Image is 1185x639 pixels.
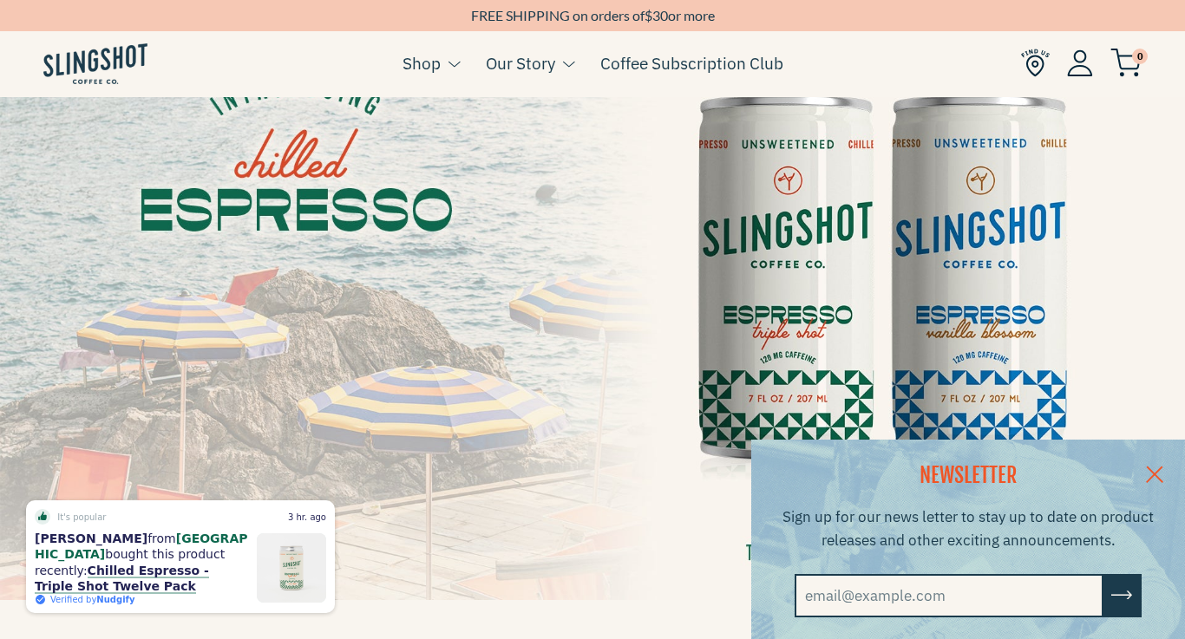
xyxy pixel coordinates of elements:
[600,50,783,76] a: Coffee Subscription Club
[773,505,1163,552] p: Sign up for our news letter to stay up to date on product releases and other exciting announcements.
[645,7,652,23] span: $
[773,461,1163,491] h2: NEWSLETTER
[795,574,1103,617] input: email@example.com
[652,7,668,23] span: 30
[1110,53,1142,74] a: 0
[486,50,555,76] a: Our Story
[1021,49,1050,77] img: Find Us
[1110,49,1142,77] img: cart
[403,50,441,76] a: Shop
[1132,49,1148,64] span: 0
[1067,49,1093,76] img: Account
